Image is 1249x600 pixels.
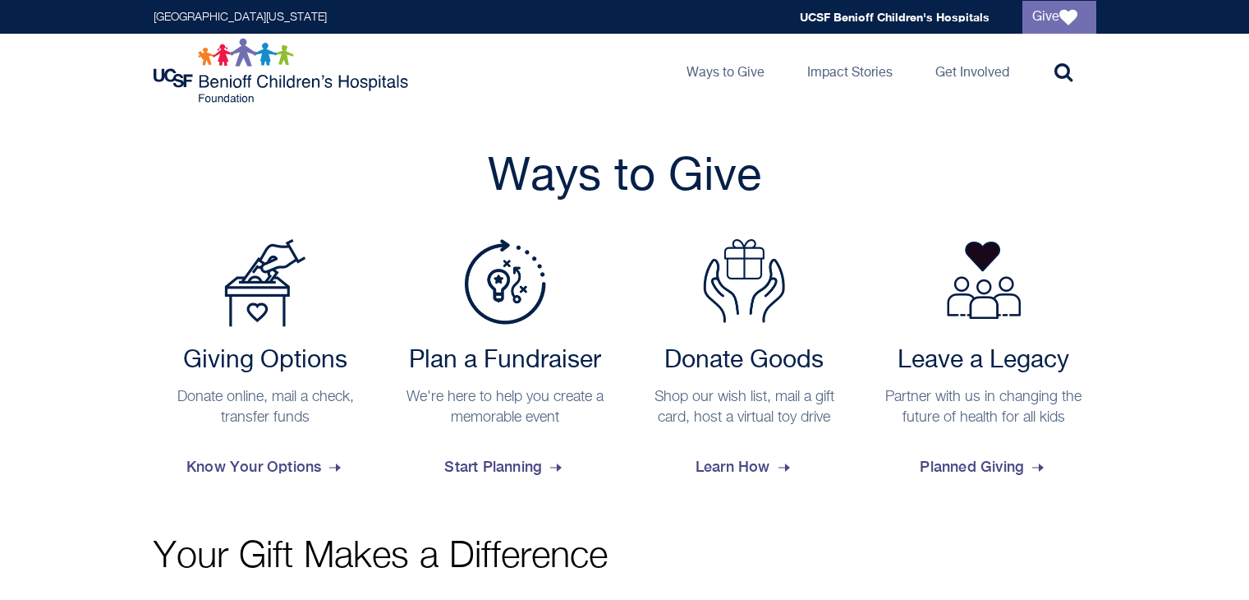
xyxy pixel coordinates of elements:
[879,387,1088,428] p: Partner with us in changing the future of health for all kids
[401,346,609,376] h2: Plan a Fundraiser
[154,12,327,23] a: [GEOGRAPHIC_DATA][US_STATE]
[879,346,1088,376] h2: Leave a Legacy
[632,239,857,489] a: Donate Goods Donate Goods Shop our wish list, mail a gift card, host a virtual toy drive Learn How
[794,34,906,108] a: Impact Stories
[871,239,1096,489] a: Leave a Legacy Partner with us in changing the future of health for all kids Planned Giving
[641,346,849,376] h2: Donate Goods
[1022,1,1096,34] a: Give
[464,239,546,325] img: Plan a Fundraiser
[703,239,785,323] img: Donate Goods
[401,387,609,428] p: We're here to help you create a memorable event
[162,387,370,428] p: Donate online, mail a check, transfer funds
[154,239,379,489] a: Payment Options Giving Options Donate online, mail a check, transfer funds Know Your Options
[154,538,1096,575] p: Your Gift Makes a Difference
[641,387,849,428] p: Shop our wish list, mail a gift card, host a virtual toy drive
[393,239,618,489] a: Plan a Fundraiser Plan a Fundraiser We're here to help you create a memorable event Start Planning
[800,10,990,24] a: UCSF Benioff Children's Hospitals
[224,239,306,327] img: Payment Options
[154,38,412,104] img: Logo for UCSF Benioff Children's Hospitals Foundation
[186,445,344,489] span: Know Your Options
[922,34,1022,108] a: Get Involved
[696,445,793,489] span: Learn How
[673,34,778,108] a: Ways to Give
[154,149,1096,206] h2: Ways to Give
[444,445,565,489] span: Start Planning
[162,346,370,376] h2: Giving Options
[920,445,1047,489] span: Planned Giving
